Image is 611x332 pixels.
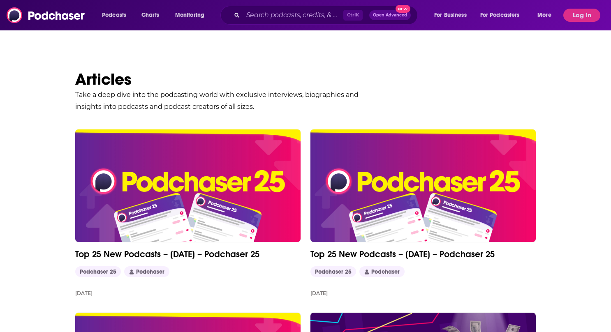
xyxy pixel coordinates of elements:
[75,129,301,242] a: Top 25 New Podcasts – August 2025 – Podchaser 25
[169,9,215,22] button: open menu
[310,290,328,296] div: [DATE]
[124,266,169,277] a: Podchaser
[373,13,407,17] span: Open Advanced
[563,9,600,22] button: Log In
[428,9,477,22] button: open menu
[175,9,204,21] span: Monitoring
[532,9,562,22] button: open menu
[75,290,93,296] div: [DATE]
[537,9,551,21] span: More
[475,9,532,22] button: open menu
[96,9,137,22] button: open menu
[243,9,343,22] input: Search podcasts, credits, & more...
[310,249,536,260] a: Top 25 New Podcasts – [DATE] – Podchaser 25
[480,9,520,21] span: For Podcasters
[228,6,426,25] div: Search podcasts, credits, & more...
[343,10,363,21] span: Ctrl K
[75,249,301,260] a: Top 25 New Podcasts – [DATE] – Podchaser 25
[434,9,467,21] span: For Business
[102,9,126,21] span: Podcasts
[359,266,404,277] a: Podchaser
[75,69,536,89] h1: Articles
[310,266,356,277] a: Podchaser 25
[136,9,164,22] a: Charts
[369,10,411,20] button: Open AdvancedNew
[75,89,371,113] p: Take a deep dive into the podcasting world with exclusive interviews, biographies and insights in...
[310,129,536,242] a: Top 25 New Podcasts – July 2025 – Podchaser 25
[75,266,121,277] a: Podchaser 25
[7,7,86,23] img: Podchaser - Follow, Share and Rate Podcasts
[396,5,410,13] span: New
[141,9,159,21] span: Charts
